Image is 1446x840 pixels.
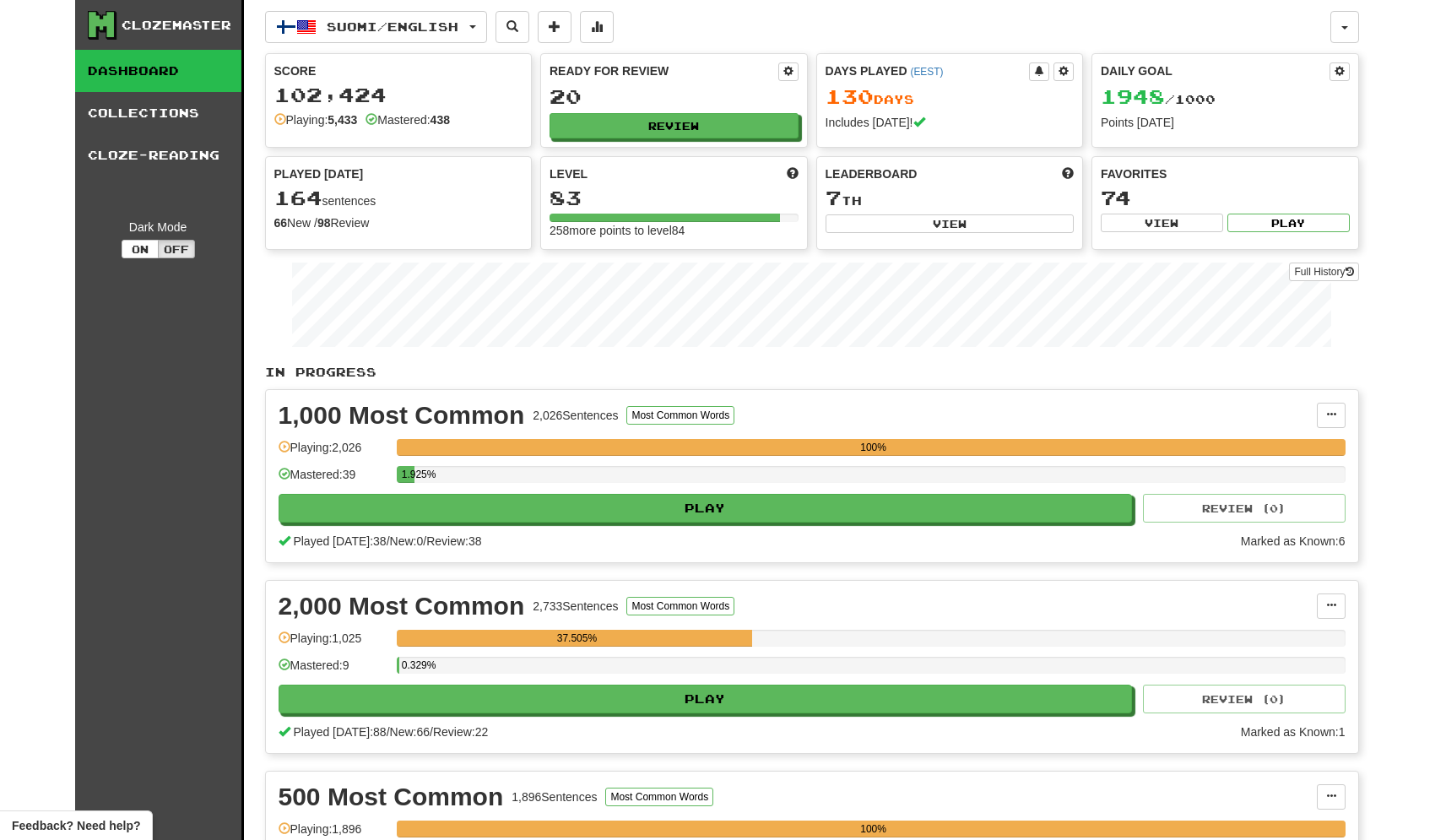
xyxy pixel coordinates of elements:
div: 102,424 [274,84,523,106]
strong: 66 [274,216,288,230]
span: Review: 22 [433,725,488,739]
div: 20 [550,86,799,107]
div: 1.925% [402,466,414,483]
button: More stats [580,11,614,43]
strong: 5,433 [328,113,357,127]
div: Clozemaster [122,17,231,34]
div: 83 [550,187,799,209]
div: Points [DATE] [1101,114,1350,131]
button: Play [279,685,1133,713]
span: 130 [826,84,874,108]
div: sentences [274,187,523,209]
a: Cloze-Reading [75,134,241,176]
div: 1,000 Most Common [279,403,525,428]
div: Favorites [1101,165,1350,182]
span: Suomi / English [327,19,458,34]
div: 2,000 Most Common [279,593,525,619]
div: Includes [DATE]! [826,114,1075,131]
div: New / Review [274,214,523,231]
div: Playing: 1,025 [279,630,388,658]
span: / 1000 [1101,92,1216,106]
span: This week in points, UTC [1062,165,1074,182]
span: Played [DATE] [274,165,364,182]
div: Mastered: [366,111,450,128]
span: Level [550,165,588,182]
button: Add sentence to collection [538,11,571,43]
a: Full History [1289,263,1358,281]
span: Leaderboard [826,165,918,182]
button: Off [158,240,195,258]
div: Score [274,62,523,79]
span: / [430,725,433,739]
p: In Progress [265,364,1359,381]
span: 7 [826,186,842,209]
button: Suomi/English [265,11,487,43]
div: 2,733 Sentences [533,598,618,615]
div: Playing: 2,026 [279,439,388,467]
div: Day s [826,86,1075,108]
button: View [826,214,1075,233]
strong: 98 [317,216,331,230]
button: Search sentences [496,11,529,43]
div: 100% [402,439,1346,456]
button: Most Common Words [605,788,713,806]
div: 100% [402,821,1346,837]
button: Review [550,113,799,138]
strong: 438 [431,113,450,127]
div: Ready for Review [550,62,778,79]
a: Dashboard [75,50,241,92]
a: (EEST) [910,66,943,78]
div: Dark Mode [88,219,229,236]
span: 164 [274,186,322,209]
button: Play [1227,214,1350,232]
div: Marked as Known: 6 [1241,533,1346,550]
div: 258 more points to level 84 [550,222,799,239]
span: 1948 [1101,84,1165,108]
div: Playing: [274,111,358,128]
span: / [423,534,426,548]
div: 37.505% [402,630,752,647]
button: Review (0) [1143,685,1346,713]
button: Most Common Words [626,597,734,615]
div: 74 [1101,187,1350,209]
span: Played [DATE]: 38 [293,534,386,548]
span: New: 66 [390,725,430,739]
span: Open feedback widget [12,817,140,834]
div: 1,896 Sentences [512,789,597,805]
span: Played [DATE]: 88 [293,725,386,739]
span: Review: 38 [426,534,481,548]
div: 2,026 Sentences [533,407,618,424]
span: Score more points to level up [787,165,799,182]
span: New: 0 [390,534,424,548]
div: Days Played [826,62,1030,79]
div: Marked as Known: 1 [1241,723,1346,740]
button: Play [279,494,1133,523]
a: Collections [75,92,241,134]
div: 500 Most Common [279,784,504,810]
div: Mastered: 39 [279,466,388,494]
span: / [387,725,390,739]
button: Most Common Words [626,406,734,425]
span: / [387,534,390,548]
div: Mastered: 9 [279,657,388,685]
div: th [826,187,1075,209]
button: On [122,240,159,258]
div: Daily Goal [1101,62,1330,81]
button: View [1101,214,1223,232]
button: Review (0) [1143,494,1346,523]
